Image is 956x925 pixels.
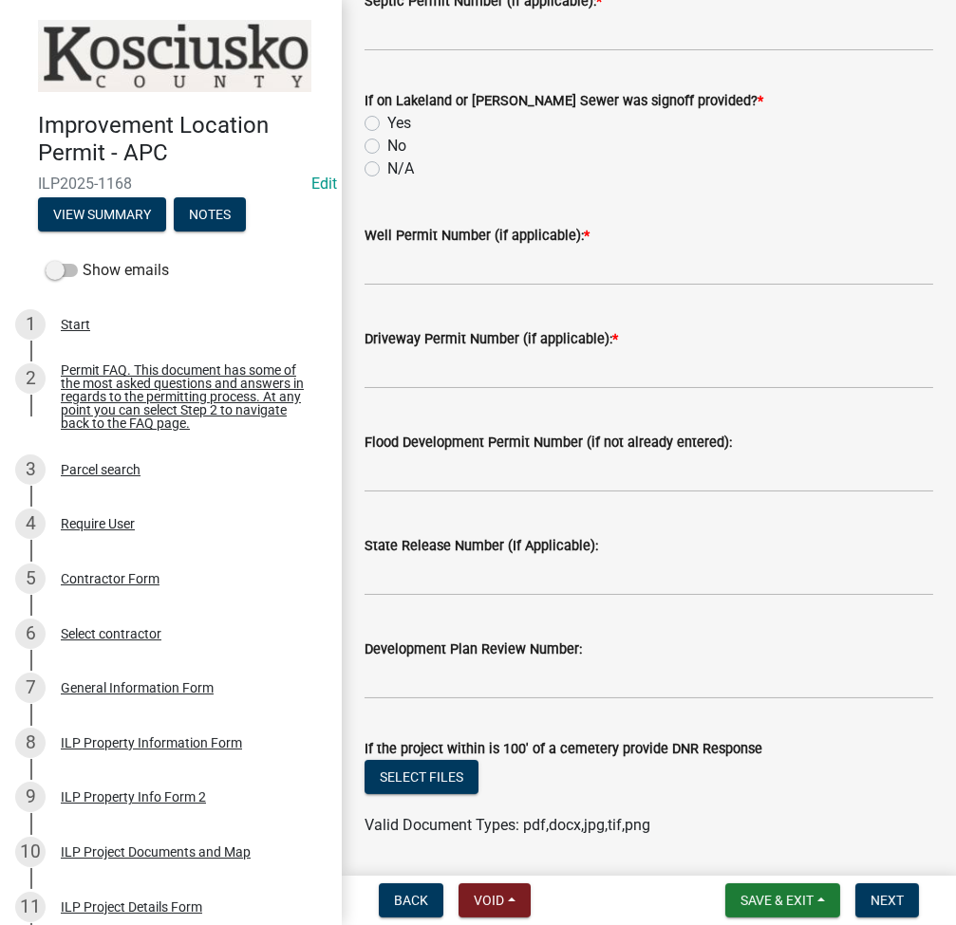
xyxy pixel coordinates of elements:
[61,681,214,694] div: General Information Form
[387,157,414,180] label: N/A
[365,230,590,243] label: Well Permit Number (if applicable):
[365,436,732,450] label: Flood Development Permit Number (if not already entered):
[38,112,327,167] h4: Improvement Location Permit - APC
[365,743,762,756] label: If the project within is 100' of a cemetery provide DNR Response
[38,197,166,231] button: View Summary
[15,454,46,485] div: 3
[387,112,411,135] label: Yes
[365,816,650,834] span: Valid Document Types: pdf,docx,jpg,tif,png
[311,175,337,193] a: Edit
[38,208,166,223] wm-modal-confirm: Summary
[365,95,763,108] label: If on Lakeland or [PERSON_NAME] Sewer was signoff provided?
[61,463,141,476] div: Parcel search
[365,643,582,657] label: Development Plan Review Number:
[459,883,531,917] button: Void
[474,893,504,908] span: Void
[61,517,135,530] div: Require User
[379,883,443,917] button: Back
[15,509,46,539] div: 4
[174,208,246,223] wm-modal-confirm: Notes
[740,893,814,908] span: Save & Exit
[61,790,206,804] div: ILP Property Info Form 2
[61,572,159,585] div: Contractor Form
[61,627,161,640] div: Select contractor
[61,736,242,749] div: ILP Property Information Form
[46,259,169,282] label: Show emails
[15,564,46,594] div: 5
[311,175,337,193] wm-modal-confirm: Edit Application Number
[38,20,311,92] img: Kosciusko County, Indiana
[61,845,251,859] div: ILP Project Documents and Map
[394,893,428,908] span: Back
[61,900,202,914] div: ILP Project Details Form
[15,728,46,758] div: 8
[15,837,46,867] div: 10
[365,760,478,794] button: Select files
[365,333,618,346] label: Driveway Permit Number (if applicable):
[15,619,46,649] div: 6
[15,673,46,703] div: 7
[871,893,904,908] span: Next
[15,309,46,340] div: 1
[855,883,919,917] button: Next
[15,782,46,812] div: 9
[387,135,406,157] label: No
[38,175,304,193] span: ILP2025-1168
[61,318,90,331] div: Start
[174,197,246,231] button: Notes
[725,883,840,917] button: Save & Exit
[61,363,311,430] div: Permit FAQ. This document has some of the most asked questions and answers in regards to the perm...
[15,892,46,922] div: 11
[15,363,46,394] div: 2
[365,540,598,553] label: State Release Number (If Applicable):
